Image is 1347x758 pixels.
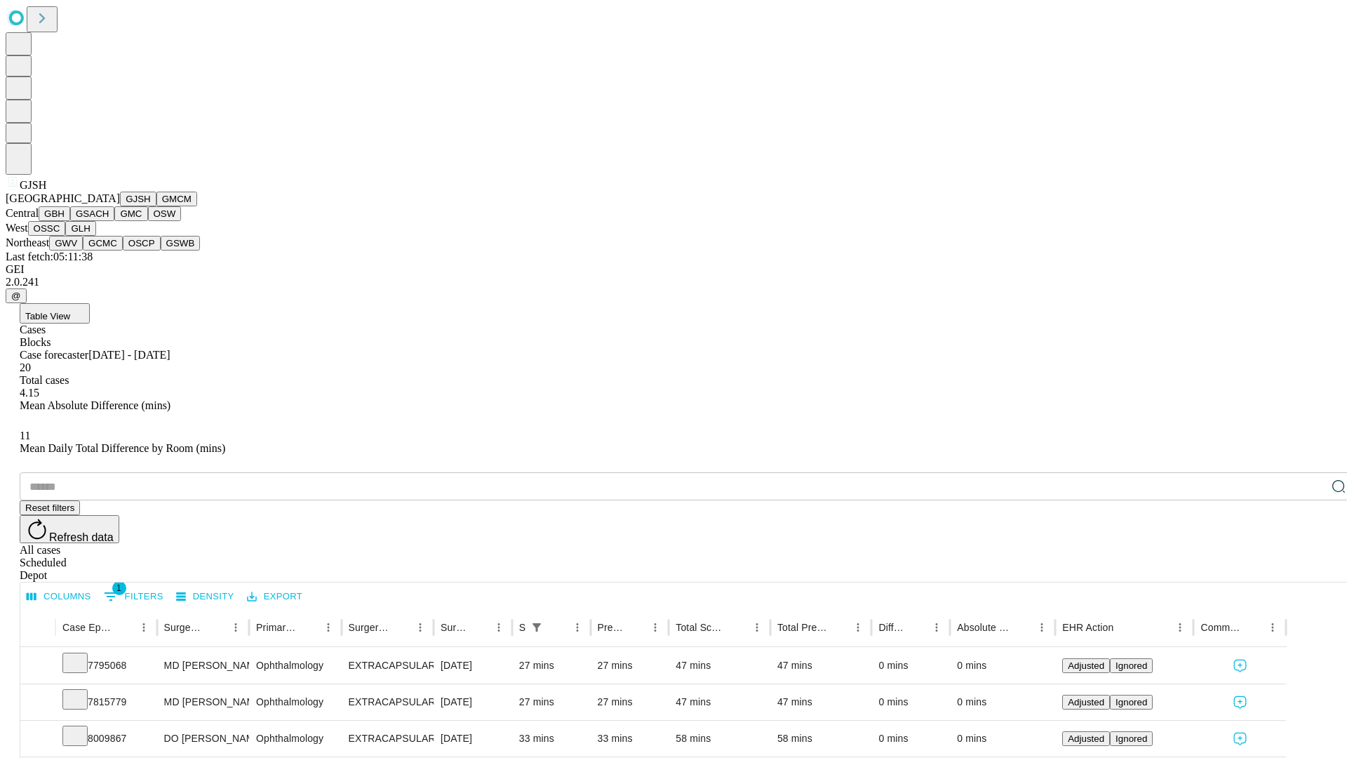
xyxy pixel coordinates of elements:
button: Menu [1263,618,1282,637]
button: Menu [134,618,154,637]
button: Expand [27,691,48,715]
button: GWV [49,236,83,251]
span: [DATE] - [DATE] [88,349,170,361]
div: 0 mins [957,721,1048,757]
div: 58 mins [676,721,763,757]
button: Adjusted [1062,695,1110,710]
button: Show filters [100,585,167,608]
div: EXTRACAPSULAR CATARACT REMOVAL WITH [MEDICAL_DATA] [349,721,427,757]
button: Select columns [23,586,95,608]
div: Surgery Date [441,622,468,633]
span: Last fetch: 05:11:38 [6,251,93,262]
span: Ignored [1115,733,1147,744]
div: Surgery Name [349,622,389,633]
span: [GEOGRAPHIC_DATA] [6,192,120,204]
div: Comments [1200,622,1241,633]
button: Sort [907,618,927,637]
div: 1 active filter [527,618,547,637]
span: Table View [25,311,70,321]
span: Ignored [1115,697,1147,707]
button: Table View [20,303,90,324]
span: Refresh data [49,531,114,543]
button: Menu [410,618,430,637]
div: 2.0.241 [6,276,1341,288]
div: 27 mins [519,648,584,684]
div: 0 mins [957,648,1048,684]
div: GEI [6,263,1341,276]
button: GLH [65,221,95,236]
button: GMCM [156,192,197,206]
span: @ [11,291,21,301]
div: MD [PERSON_NAME] [164,684,242,720]
button: OSSC [28,221,66,236]
div: 7815779 [62,684,150,720]
span: Adjusted [1068,733,1104,744]
div: 47 mins [777,648,865,684]
div: EHR Action [1062,622,1113,633]
button: Sort [548,618,568,637]
span: Total cases [20,374,69,386]
div: DO [PERSON_NAME] [164,721,242,757]
button: Sort [626,618,645,637]
div: [DATE] [441,721,505,757]
span: Reset filters [25,503,74,513]
div: [DATE] [441,648,505,684]
button: OSW [148,206,182,221]
span: Case forecaster [20,349,88,361]
button: Sort [206,618,226,637]
button: GJSH [120,192,156,206]
button: Sort [728,618,747,637]
button: GBH [39,206,70,221]
button: Refresh data [20,515,119,543]
div: Ophthalmology [256,721,334,757]
div: 0 mins [957,684,1048,720]
div: Surgeon Name [164,622,205,633]
button: GCMC [83,236,123,251]
span: 4.15 [20,387,39,399]
button: Sort [1012,618,1032,637]
button: Adjusted [1062,658,1110,673]
span: Adjusted [1068,697,1104,707]
div: 47 mins [777,684,865,720]
div: Ophthalmology [256,684,334,720]
button: Expand [27,727,48,752]
button: Expand [27,654,48,679]
button: Density [173,586,238,608]
button: Menu [1032,618,1052,637]
div: Ophthalmology [256,648,334,684]
button: Sort [829,618,848,637]
button: Sort [114,618,134,637]
span: Central [6,207,39,219]
span: West [6,222,28,234]
button: Sort [391,618,410,637]
div: Total Scheduled Duration [676,622,726,633]
div: Case Epic Id [62,622,113,633]
div: Absolute Difference [957,622,1011,633]
span: 11 [20,430,30,441]
div: EXTRACAPSULAR CATARACT REMOVAL WITH [MEDICAL_DATA] [349,684,427,720]
button: GSACH [70,206,114,221]
button: Sort [299,618,319,637]
button: Sort [1115,618,1134,637]
div: Scheduled In Room Duration [519,622,525,633]
div: 27 mins [519,684,584,720]
button: @ [6,288,27,303]
span: 20 [20,361,31,373]
div: 0 mins [878,648,943,684]
div: 47 mins [676,684,763,720]
span: 1 [112,581,126,595]
button: Menu [645,618,665,637]
button: Show filters [527,618,547,637]
span: Adjusted [1068,660,1104,671]
div: Difference [878,622,906,633]
button: Ignored [1110,731,1153,746]
button: Menu [848,618,868,637]
div: 8009867 [62,721,150,757]
button: GMC [114,206,147,221]
button: Menu [226,618,246,637]
div: 0 mins [878,721,943,757]
div: 0 mins [878,684,943,720]
button: Sort [469,618,489,637]
button: Menu [568,618,587,637]
div: 33 mins [598,721,662,757]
